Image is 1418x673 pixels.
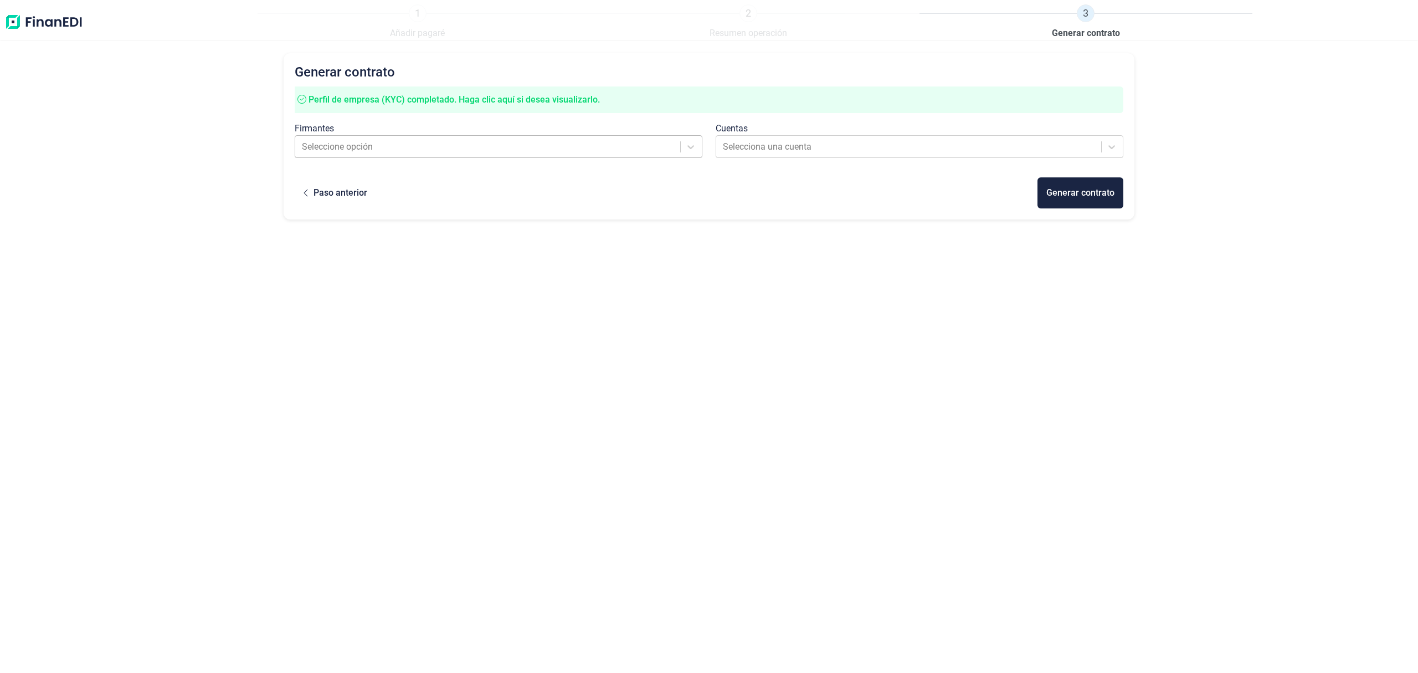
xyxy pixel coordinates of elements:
[295,64,1123,80] h2: Generar contrato
[295,177,376,208] button: Paso anterior
[716,122,1123,135] div: Cuentas
[314,186,367,200] div: Paso anterior
[1052,27,1120,40] span: Generar contrato
[309,94,600,105] span: Perfil de empresa (KYC) completado. Haga clic aquí si desea visualizarlo.
[1046,186,1114,200] div: Generar contrato
[1052,4,1120,40] a: 3Generar contrato
[1077,4,1095,22] span: 3
[295,122,702,135] div: Firmantes
[4,4,83,40] img: Logo de aplicación
[1037,177,1123,208] button: Generar contrato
